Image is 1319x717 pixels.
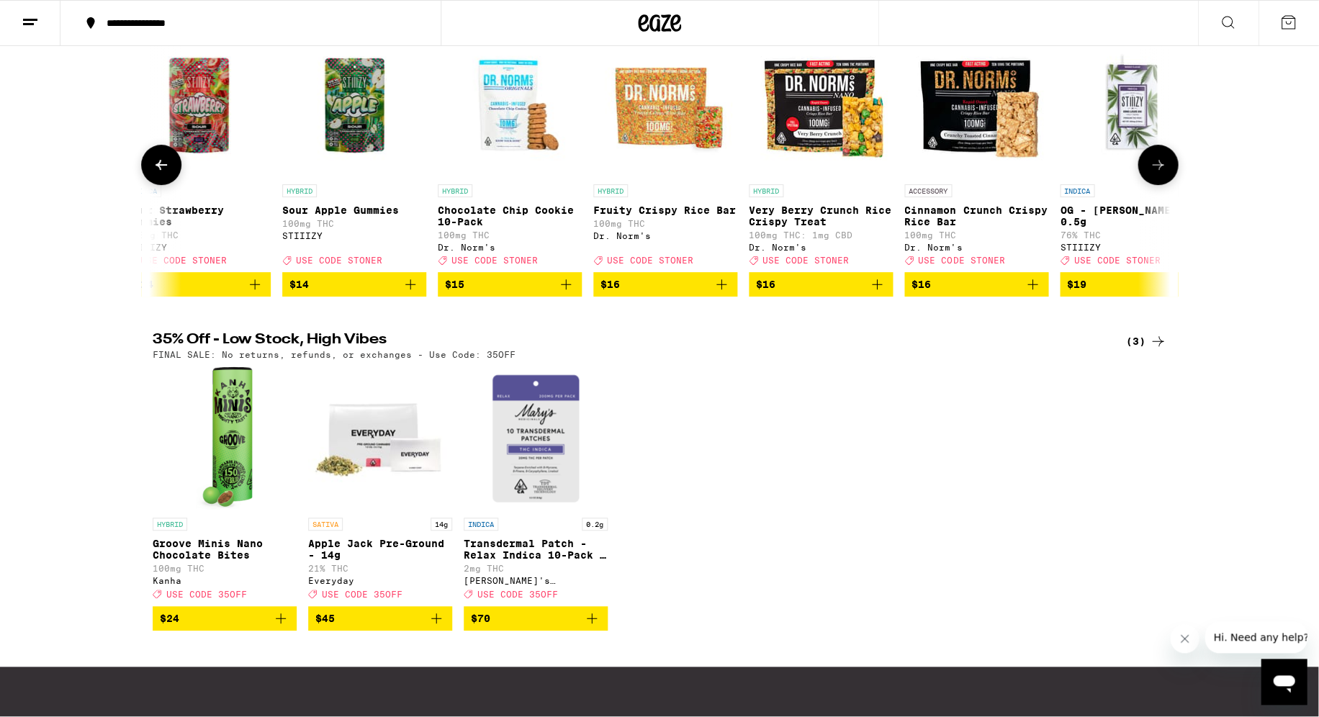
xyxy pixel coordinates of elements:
img: STIIIZY - Sour Apple Gummies [282,33,426,177]
p: 100mg THC [593,219,737,228]
p: Cinnamon Crunch Crispy Rice Bar [904,204,1048,227]
span: USE CODE STONER [607,256,693,265]
p: 100mg THC [127,230,271,240]
p: INDICA [464,518,498,531]
p: 100mg THC [282,219,426,228]
p: 100mg THC [153,564,297,573]
p: 21% THC [308,564,452,573]
h2: 35% Off - Low Stock, High Vibes [153,333,1096,350]
p: HYBRID [593,184,628,197]
p: HYBRID [282,184,317,197]
img: Kanha - Groove Minis Nano Chocolate Bites [196,366,253,510]
p: INDICA [1060,184,1094,197]
span: USE CODE STONER [762,256,849,265]
div: Kanha [153,576,297,585]
a: Open page for Chocolate Chip Cookie 10-Pack from Dr. Norm's [438,33,582,272]
span: Hi. Need any help? [9,10,104,22]
img: Dr. Norm's - Very Berry Crunch Rice Crispy Treat [749,33,893,177]
button: Add to bag [904,272,1048,297]
span: USE CODE 35OFF [166,590,247,599]
a: Open page for Sour Strawberry Gummies from STIIIZY [127,33,271,272]
p: 100mg THC [438,230,582,240]
button: Add to bag [153,606,297,631]
div: STIIIZY [1060,243,1204,252]
button: Add to bag [1060,272,1204,297]
p: 100mg THC: 1mg CBD [749,230,893,240]
p: 2mg THC [464,564,608,573]
span: USE CODE STONER [296,256,382,265]
iframe: Button to launch messaging window [1261,659,1307,705]
a: (3) [1126,333,1166,350]
span: $24 [160,613,179,624]
a: Open page for Apple Jack Pre-Ground - 14g from Everyday [308,366,452,605]
p: Transdermal Patch - Relax Indica 10-Pack - 200mg [464,538,608,561]
p: Fruity Crispy Rice Bar [593,204,737,216]
span: $14 [134,279,153,290]
span: $16 [911,279,931,290]
button: Add to bag [749,272,893,297]
p: 0.2g [582,518,608,531]
a: Open page for Transdermal Patch - Relax Indica 10-Pack - 200mg from Mary's Medicinals [464,366,608,605]
span: $16 [756,279,775,290]
span: $45 [315,613,335,624]
a: Open page for Cinnamon Crunch Crispy Rice Bar from Dr. Norm's [904,33,1048,272]
p: ACCESSORY [904,184,952,197]
span: USE CODE STONER [451,256,538,265]
div: Dr. Norm's [593,231,737,240]
button: Add to bag [464,606,608,631]
p: HYBRID [749,184,783,197]
iframe: Message from company [1205,621,1307,653]
a: Open page for Groove Minis Nano Chocolate Bites from Kanha [153,366,297,605]
button: Add to bag [282,272,426,297]
span: $16 [600,279,620,290]
p: Very Berry Crunch Rice Crispy Treat [749,204,893,227]
img: Dr. Norm's - Chocolate Chip Cookie 10-Pack [438,33,582,177]
p: Chocolate Chip Cookie 10-Pack [438,204,582,227]
span: USE CODE STONER [140,256,227,265]
a: Open page for Sour Apple Gummies from STIIIZY [282,33,426,272]
button: Add to bag [593,272,737,297]
span: USE CODE STONER [1073,256,1160,265]
p: 100mg THC [904,230,1048,240]
p: 14g [431,518,452,531]
div: Dr. Norm's [904,243,1048,252]
p: HYBRID [153,518,187,531]
span: USE CODE 35OFF [322,590,402,599]
a: Open page for Fruity Crispy Rice Bar from Dr. Norm's [593,33,737,272]
p: HYBRID [438,184,472,197]
div: [PERSON_NAME]'s Medicinals [464,576,608,585]
button: Add to bag [438,272,582,297]
div: Dr. Norm's [749,243,893,252]
img: Dr. Norm's - Fruity Crispy Rice Bar [593,33,737,177]
p: Groove Minis Nano Chocolate Bites [153,538,297,561]
span: $70 [471,613,490,624]
div: STIIIZY [282,231,426,240]
div: Dr. Norm's [438,243,582,252]
img: Everyday - Apple Jack Pre-Ground - 14g [308,366,452,510]
a: Open page for OG - King Louis XIII - 0.5g from STIIIZY [1060,33,1204,272]
p: Sour Apple Gummies [282,204,426,216]
p: SATIVA [308,518,343,531]
img: Dr. Norm's - Cinnamon Crunch Crispy Rice Bar [904,33,1048,177]
iframe: Close message [1170,624,1199,653]
div: STIIIZY [127,243,271,252]
div: Everyday [308,576,452,585]
p: Apple Jack Pre-Ground - 14g [308,538,452,561]
p: INDICA [127,184,161,197]
span: $15 [445,279,464,290]
p: 76% THC [1060,230,1204,240]
p: Sour Strawberry Gummies [127,204,271,227]
img: Mary's Medicinals - Transdermal Patch - Relax Indica 10-Pack - 200mg [464,366,608,510]
span: USE CODE STONER [918,256,1004,265]
button: Add to bag [308,606,452,631]
a: Open page for Very Berry Crunch Rice Crispy Treat from Dr. Norm's [749,33,893,272]
p: FINAL SALE: No returns, refunds, or exchanges - Use Code: 35OFF [153,350,516,359]
img: STIIIZY - Sour Strawberry Gummies [127,33,271,177]
span: $19 [1067,279,1086,290]
img: STIIIZY - OG - King Louis XIII - 0.5g [1060,33,1204,177]
p: OG - [PERSON_NAME] - 0.5g [1060,204,1204,227]
button: Add to bag [127,272,271,297]
span: USE CODE 35OFF [477,590,558,599]
span: $14 [289,279,309,290]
